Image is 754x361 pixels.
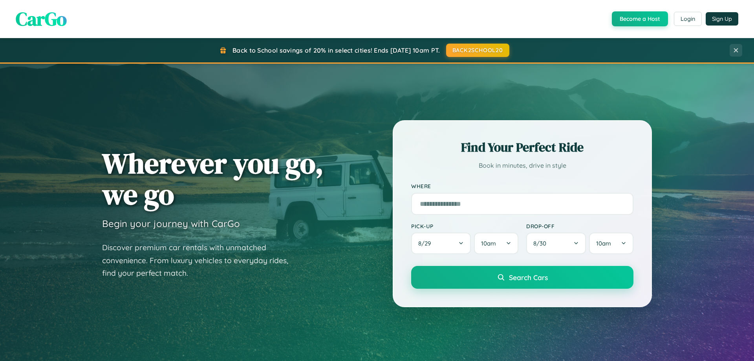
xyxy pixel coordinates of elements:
h2: Find Your Perfect Ride [411,139,633,156]
p: Book in minutes, drive in style [411,160,633,171]
button: Search Cars [411,266,633,289]
button: BACK2SCHOOL20 [446,44,509,57]
span: CarGo [16,6,67,32]
button: Become a Host [612,11,668,26]
button: 8/29 [411,233,471,254]
span: Search Cars [509,273,548,282]
button: Login [674,12,702,26]
label: Drop-off [526,223,633,229]
h3: Begin your journey with CarGo [102,218,240,229]
label: Where [411,183,633,190]
h1: Wherever you go, we go [102,148,324,210]
span: 8 / 30 [533,240,550,247]
span: 8 / 29 [418,240,435,247]
p: Discover premium car rentals with unmatched convenience. From luxury vehicles to everyday rides, ... [102,241,298,280]
button: Sign Up [706,12,738,26]
span: 10am [596,240,611,247]
button: 10am [474,233,518,254]
label: Pick-up [411,223,518,229]
button: 8/30 [526,233,586,254]
span: Back to School savings of 20% in select cities! Ends [DATE] 10am PT. [232,46,440,54]
span: 10am [481,240,496,247]
button: 10am [589,233,633,254]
